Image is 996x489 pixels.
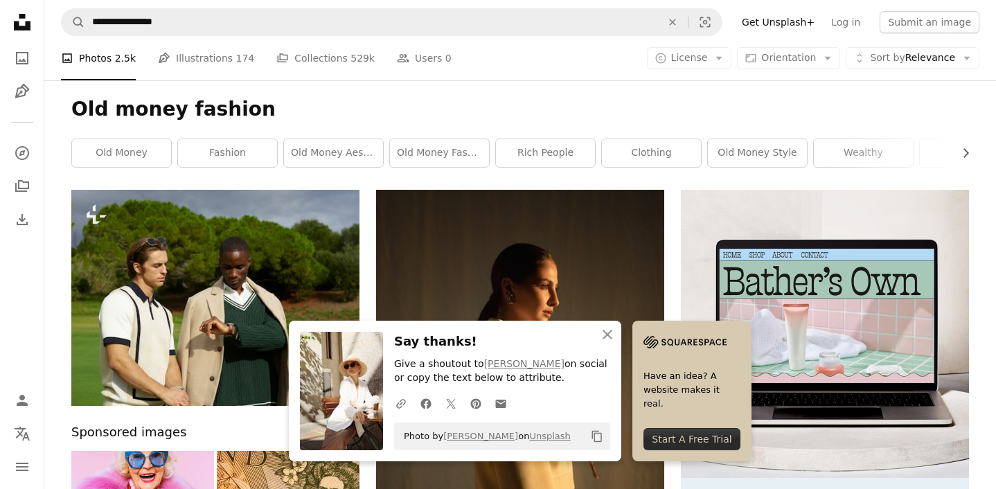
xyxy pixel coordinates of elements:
a: Download History [8,206,36,233]
a: [PERSON_NAME] [484,358,564,369]
button: Sort byRelevance [846,47,979,69]
a: Log in [823,11,869,33]
button: Copy to clipboard [585,425,609,448]
span: License [671,52,708,63]
form: Find visuals sitewide [61,8,722,36]
button: License [647,47,732,69]
button: scroll list to the right [953,139,969,167]
a: Collections [8,172,36,200]
a: Explore [8,139,36,167]
button: Menu [8,453,36,481]
a: clothing [602,139,701,167]
span: 529k [350,51,375,66]
span: 0 [445,51,452,66]
span: 174 [236,51,255,66]
a: Have an idea? A website makes it real.Start A Free Trial [632,321,752,461]
a: Share on Pinterest [463,389,488,417]
button: Clear [657,9,688,35]
a: old money style [708,139,807,167]
button: Search Unsplash [62,9,85,35]
img: file-1705255347840-230a6ab5bca9image [643,332,727,353]
span: Sort by [870,52,905,63]
a: Illustrations 174 [158,36,254,80]
a: Unsplash [529,431,570,441]
a: old money [72,139,171,167]
a: Share over email [488,389,513,417]
div: Start A Free Trial [643,428,740,450]
a: Collections 529k [276,36,375,80]
a: fashion [178,139,277,167]
a: Share on Twitter [438,389,463,417]
a: wealthy [814,139,913,167]
img: A couple of men standing next to each other [71,190,359,406]
span: Have an idea? A website makes it real. [643,369,740,411]
a: Share on Facebook [413,389,438,417]
a: Illustrations [8,78,36,105]
a: A couple of men standing next to each other [71,291,359,303]
a: old money aesthetic [284,139,383,167]
a: [PERSON_NAME] [443,431,518,441]
span: Sponsored images [71,423,186,443]
a: Log in / Sign up [8,386,36,414]
h1: Old money fashion [71,97,969,122]
span: Relevance [870,51,955,65]
h3: Say thanks! [394,332,610,352]
a: Photos [8,44,36,72]
button: Visual search [688,9,722,35]
span: Photo by on [397,425,571,447]
a: old money fashion men [390,139,489,167]
button: Orientation [737,47,840,69]
a: rich people [496,139,595,167]
img: file-1707883121023-8e3502977149image [681,190,969,478]
button: Submit an image [880,11,979,33]
span: Orientation [761,52,816,63]
a: Users 0 [397,36,452,80]
a: Get Unsplash+ [733,11,823,33]
p: Give a shoutout to on social or copy the text below to attribute. [394,357,610,385]
a: Home — Unsplash [8,8,36,39]
button: Language [8,420,36,447]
